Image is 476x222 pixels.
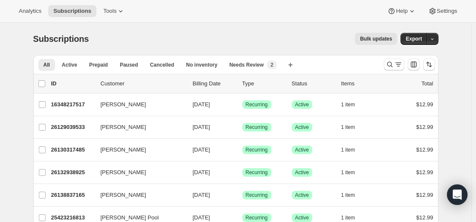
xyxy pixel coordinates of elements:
span: $12.99 [416,101,433,108]
span: Active [295,101,309,108]
span: Help [396,8,407,15]
span: Recurring [246,124,268,131]
span: 1 item [341,192,355,199]
span: 1 item [341,101,355,108]
button: Create new view [284,59,297,71]
div: 16348217517[PERSON_NAME][DATE]SuccessRecurringSuccessActive1 item$12.99 [51,99,433,111]
button: Tools [98,5,130,17]
span: Analytics [19,8,41,15]
button: Customize table column order and visibility [408,58,420,70]
button: Bulk updates [355,33,397,45]
span: 1 item [341,169,355,176]
span: Bulk updates [360,35,392,42]
div: Open Intercom Messenger [447,184,467,205]
span: 1 item [341,124,355,131]
span: Export [406,35,422,42]
div: Items [341,79,384,88]
span: [DATE] [193,192,210,198]
button: 1 item [341,99,365,111]
span: Paused [120,61,138,68]
span: [DATE] [193,124,210,130]
div: 26138837165[PERSON_NAME][DATE]SuccessRecurringSuccessActive1 item$12.99 [51,189,433,201]
span: $12.99 [416,124,433,130]
span: [DATE] [193,146,210,153]
span: [DATE] [193,214,210,221]
span: [PERSON_NAME] Pool [101,213,159,222]
span: Subscriptions [33,34,89,44]
button: [PERSON_NAME] [96,98,181,111]
button: 1 item [341,166,365,178]
p: 26132938925 [51,168,94,177]
button: [PERSON_NAME] [96,188,181,202]
div: IDCustomerBilling DateTypeStatusItemsTotal [51,79,433,88]
p: Total [421,79,433,88]
span: Active [295,214,309,221]
button: 1 item [341,121,365,133]
button: Export [401,33,427,45]
button: Settings [423,5,462,17]
button: 1 item [341,189,365,201]
p: 26129039533 [51,123,94,131]
span: Recurring [246,169,268,176]
div: 26129039533[PERSON_NAME][DATE]SuccessRecurringSuccessActive1 item$12.99 [51,121,433,133]
span: [DATE] [193,169,210,175]
span: [PERSON_NAME] [101,168,146,177]
p: 16348217517 [51,100,94,109]
p: ID [51,79,94,88]
span: [PERSON_NAME] [101,146,146,154]
span: [DATE] [193,101,210,108]
span: Recurring [246,146,268,153]
span: All [44,61,50,68]
span: $12.99 [416,192,433,198]
span: 1 item [341,146,355,153]
p: Billing Date [193,79,235,88]
p: Status [292,79,334,88]
span: Active [295,192,309,199]
div: 26132938925[PERSON_NAME][DATE]SuccessRecurringSuccessActive1 item$12.99 [51,166,433,178]
button: Help [382,5,421,17]
span: Active [62,61,77,68]
span: 2 [270,61,273,68]
span: Prepaid [89,61,108,68]
button: [PERSON_NAME] [96,143,181,157]
button: Search and filter results [384,58,404,70]
span: Recurring [246,101,268,108]
span: Active [295,146,309,153]
span: [PERSON_NAME] [101,191,146,199]
p: 25423216813 [51,213,94,222]
span: 1 item [341,214,355,221]
span: Active [295,124,309,131]
span: Tools [103,8,116,15]
button: [PERSON_NAME] [96,166,181,179]
span: Recurring [246,214,268,221]
span: Recurring [246,192,268,199]
p: 26138837165 [51,191,94,199]
span: $12.99 [416,214,433,221]
span: [PERSON_NAME] [101,123,146,131]
span: Active [295,169,309,176]
span: Cancelled [150,61,174,68]
span: Needs Review [229,61,264,68]
span: Settings [437,8,457,15]
button: Subscriptions [48,5,96,17]
span: $12.99 [416,169,433,175]
button: 1 item [341,144,365,156]
div: Type [242,79,285,88]
div: 26130317485[PERSON_NAME][DATE]SuccessRecurringSuccessActive1 item$12.99 [51,144,433,156]
span: [PERSON_NAME] [101,100,146,109]
span: Subscriptions [53,8,91,15]
span: No inventory [186,61,217,68]
button: [PERSON_NAME] [96,120,181,134]
span: $12.99 [416,146,433,153]
p: Customer [101,79,186,88]
p: 26130317485 [51,146,94,154]
button: Sort the results [423,58,435,70]
button: Analytics [14,5,46,17]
